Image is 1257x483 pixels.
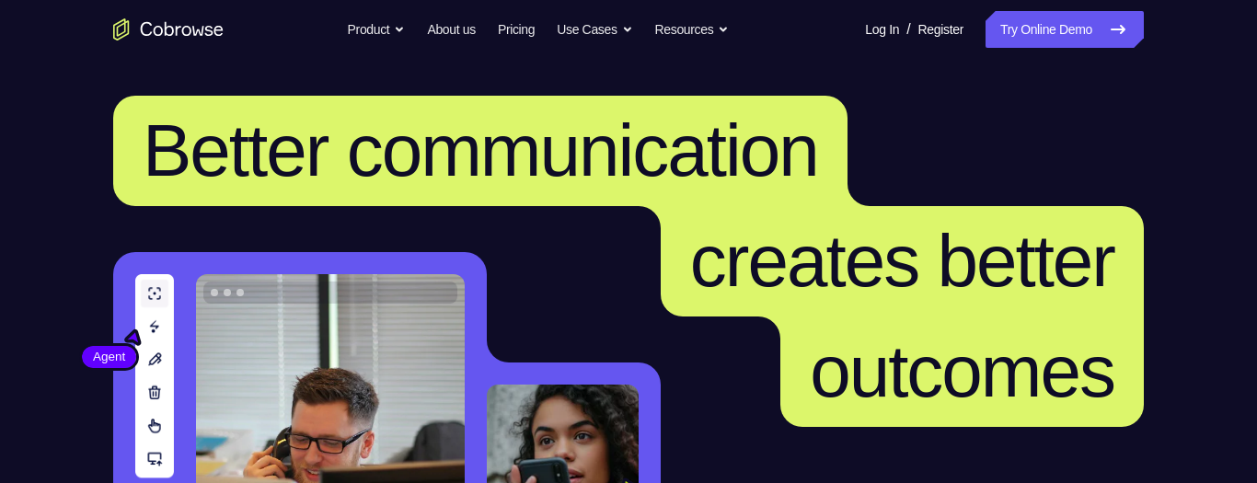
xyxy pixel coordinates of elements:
button: Resources [655,11,730,48]
button: Product [348,11,406,48]
a: Pricing [498,11,535,48]
a: Go to the home page [113,18,224,40]
span: creates better [690,220,1114,302]
span: outcomes [810,330,1114,412]
span: Better communication [143,109,818,191]
a: About us [427,11,475,48]
span: / [906,18,910,40]
a: Try Online Demo [986,11,1144,48]
a: Log In [865,11,899,48]
a: Register [918,11,963,48]
button: Use Cases [557,11,632,48]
